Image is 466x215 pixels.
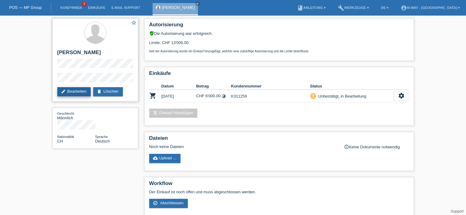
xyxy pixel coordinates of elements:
[57,50,133,59] h2: [PERSON_NAME]
[149,199,188,208] a: check_circle_outline Abschliessen
[93,87,123,96] a: deleteLöschen
[149,154,181,163] a: cloud_uploadUpload ...
[149,31,409,36] div: Die Autorisierung war erfolgreich.
[231,90,310,102] td: K311259
[85,6,108,9] a: Einkäufe
[149,135,409,144] h2: Dateien
[160,201,184,205] span: Abschliessen
[196,83,231,90] th: Betrag
[57,111,95,120] div: Männlich
[297,5,303,11] i: book
[108,6,143,9] a: E-Mail Support
[97,89,102,94] i: delete
[222,94,226,98] i: Fixe Raten (24 Raten)
[131,20,137,25] i: star_border
[195,2,200,6] a: close
[311,94,315,98] i: priority_high
[398,92,405,99] i: settings
[161,83,196,90] th: Datum
[149,144,336,149] div: Noch keine Dateien
[196,90,231,102] td: CHF 6'000.00
[398,6,463,9] a: account_circlem-way - [GEOGRAPHIC_DATA] ▾
[149,180,409,190] h2: Workflow
[149,31,154,36] i: verified_user
[153,156,158,161] i: cloud_upload
[131,20,137,26] a: star_border
[378,6,392,9] a: DE ▾
[9,5,42,10] a: POS — MF Group
[61,89,66,94] i: edit
[451,209,464,213] a: Support
[95,135,108,139] span: Sprache
[149,50,409,53] p: Seit der Autorisierung wurde ein Einkauf hinzugefügt, welcher eine zukünftige Autorisierung und d...
[310,83,394,90] th: Status
[338,5,344,11] i: build
[344,144,349,149] i: info_outline
[162,5,195,10] a: [PERSON_NAME]
[401,5,407,11] i: account_circle
[153,201,158,206] i: check_circle_outline
[57,139,63,143] span: Schweiz
[57,87,91,96] a: editBearbeiten
[196,2,199,5] i: close
[149,190,409,194] p: Der Einkauf ist noch offen und muss abgeschlossen werden.
[149,36,409,53] div: Limite: CHF 13'000.00
[149,22,409,31] h2: Autorisierung
[57,6,85,9] a: Kund*innen
[57,112,74,115] span: Geschlecht
[344,144,409,149] div: Keine Dokumente notwendig
[149,92,157,99] i: POSP00027584
[57,135,74,139] span: Nationalität
[316,93,366,99] div: Unbestätigt, in Bearbeitung
[153,110,158,115] i: add_shopping_cart
[95,139,110,143] span: Deutsch
[82,2,87,7] span: 3
[335,6,372,9] a: buildWerkzeuge ▾
[161,90,196,102] td: [DATE]
[149,70,409,80] h2: Einkäufe
[294,6,329,9] a: bookAnleitung ▾
[231,83,310,90] th: Kundennummer
[149,109,198,118] a: add_shopping_cartEinkauf hinzufügen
